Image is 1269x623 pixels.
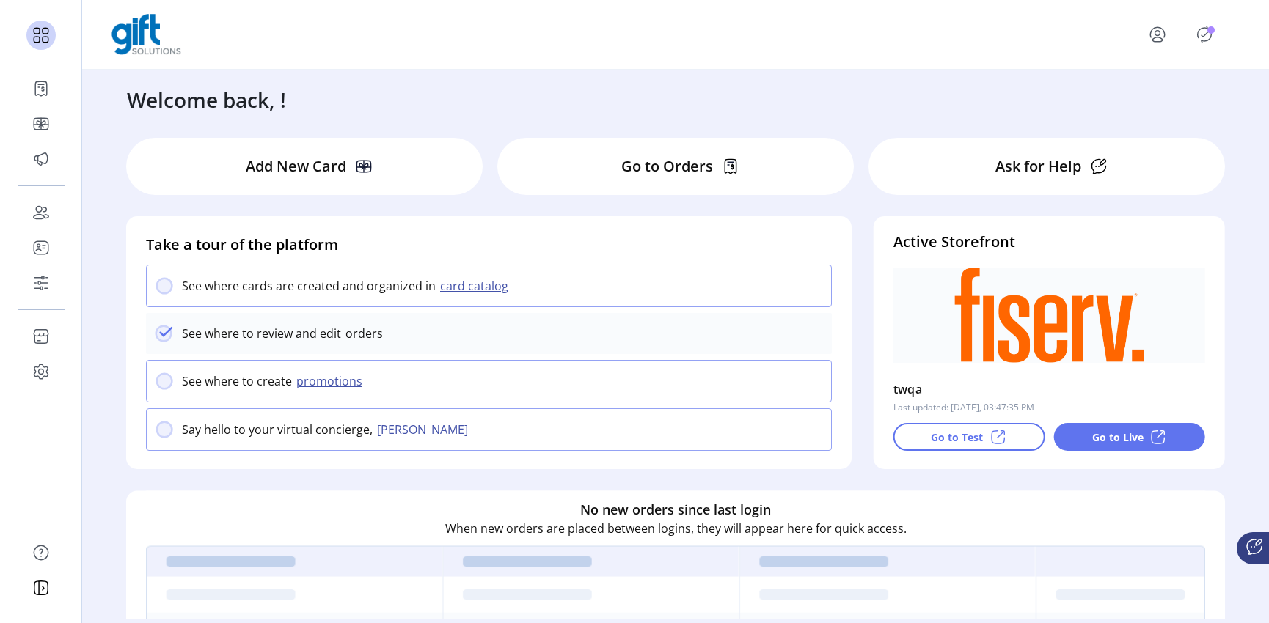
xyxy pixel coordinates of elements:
[1092,430,1144,445] p: Go to Live
[893,401,1034,414] p: Last updated: [DATE], 03:47:35 PM
[146,234,832,256] h4: Take a tour of the platform
[1193,23,1216,46] button: Publisher Panel
[580,500,771,520] h6: No new orders since last login
[111,14,181,55] img: logo
[931,430,983,445] p: Go to Test
[341,325,383,342] p: orders
[893,231,1205,253] h4: Active Storefront
[182,277,436,295] p: See where cards are created and organized in
[995,155,1081,177] p: Ask for Help
[292,372,371,390] button: promotions
[445,520,907,537] p: When new orders are placed between logins, they will appear here for quick access.
[182,372,292,390] p: See where to create
[182,325,341,342] p: See where to review and edit
[127,84,286,115] h3: Welcome back, !
[373,421,477,438] button: [PERSON_NAME]
[621,155,713,177] p: Go to Orders
[246,155,346,177] p: Add New Card
[893,377,923,401] p: twqa
[182,421,373,438] p: Say hello to your virtual concierge,
[436,277,517,295] button: card catalog
[1128,17,1193,52] button: menu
